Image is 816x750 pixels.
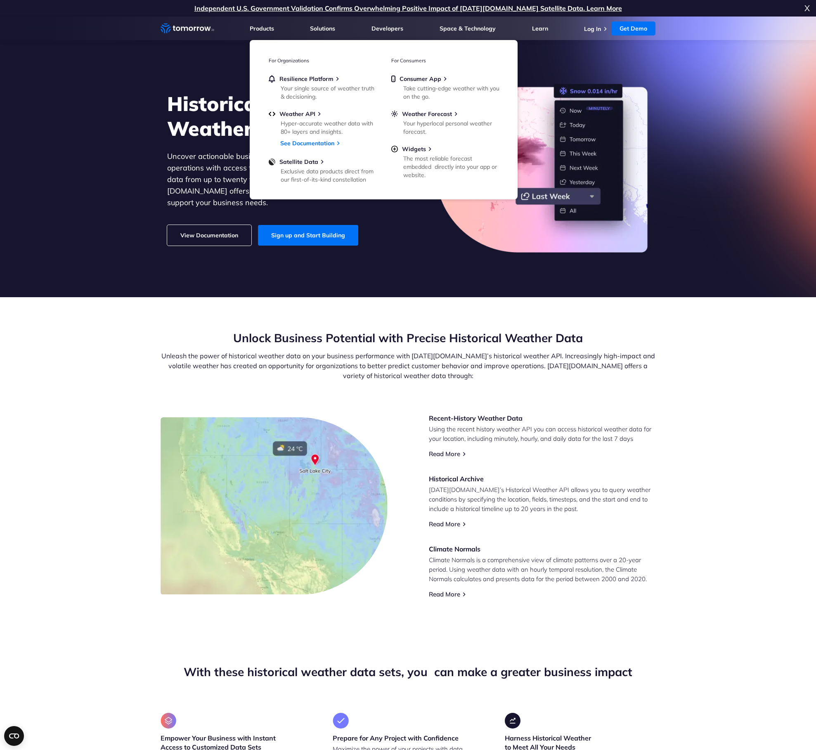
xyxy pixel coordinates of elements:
a: Read More [429,590,460,598]
a: Independent U.S. Government Validation Confirms Overwhelming Positive Impact of [DATE][DOMAIN_NAM... [194,4,622,12]
a: Read More [429,520,460,528]
a: Satellite DataExclusive data products direct from our first-of-its-kind constellation [269,158,376,182]
a: View Documentation [167,225,251,246]
img: bell.svg [269,75,275,83]
h3: For Consumers [391,57,499,64]
img: Template-1.jpg [199,465,282,606]
a: WidgetsThe most reliable forecast embedded directly into your app or website. [391,145,499,177]
h3: Prepare for Any Project with Confidence [333,733,459,743]
a: Solutions [310,25,335,32]
img: image1.jpg [161,417,388,594]
a: Log In [584,25,601,33]
a: Weather APIHyper-accurate weather data with 80+ layers and insights. [269,110,376,134]
a: Consumer AppTake cutting-edge weather with you on the go. [391,75,499,99]
a: Developers [371,25,403,32]
a: Weather ForecastYour hyperlocal personal weather forecast. [391,110,499,134]
a: Home link [161,22,214,35]
p: [DATE][DOMAIN_NAME]’s Historical Weather API allows you to query weather conditions by specifying... [429,485,656,513]
img: satellite-data-menu.png [269,158,275,166]
p: Uncover actionable business insights and optimize your operations with access to hourly and daily... [167,151,394,208]
div: The most reliable forecast embedded directly into your app or website. [403,154,499,179]
a: Sign up and Start Building [258,225,358,246]
a: Space & Technology [440,25,496,32]
span: Consumer App [400,75,441,83]
div: Exclusive data products direct from our first-of-its-kind constellation [281,167,377,184]
a: Learn [532,25,548,32]
p: Climate Normals is a comprehensive view of climate patterns over a 20-year period. Using weather ... [429,555,656,584]
div: Your hyperlocal personal weather forecast. [403,119,499,136]
a: See Documentation [280,140,334,147]
div: Hyper-accurate weather data with 80+ layers and insights. [281,119,377,136]
a: Resilience PlatformYour single source of weather truth & decisioning. [269,75,376,99]
button: Open CMP widget [4,726,24,746]
div: Your single source of weather truth & decisioning. [281,84,377,101]
h1: Historical Weather Data [167,91,394,141]
h3: Recent-History Weather Data [429,414,656,423]
span: Satellite Data [279,158,318,166]
a: Read More [429,450,460,458]
div: Take cutting-edge weather with you on the go. [403,84,499,101]
h3: Historical Archive [429,474,656,483]
h3: For Organizations [269,57,376,64]
img: sun.svg [391,110,398,118]
span: Resilience Platform [279,75,333,83]
p: Unleash the power of historical weather data on your business performance with [DATE][DOMAIN_NAME... [161,351,656,381]
span: Weather Forecast [402,110,452,118]
img: plus-circle.svg [391,145,398,153]
a: Products [250,25,274,32]
img: mobile.svg [391,75,395,83]
span: Widgets [402,145,426,153]
h2: With these historical weather data sets, you can make a greater business impact [161,664,656,680]
p: Using the recent history weather API you can access historical weather data for your location, in... [429,424,656,443]
img: api.svg [269,110,275,118]
a: Get Demo [611,21,655,35]
span: Weather API [279,110,315,118]
h2: Unlock Business Potential with Precise Historical Weather Data [161,330,656,346]
h3: Climate Normals [429,544,656,554]
img: historical-weather-data.png.webp [435,84,649,253]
